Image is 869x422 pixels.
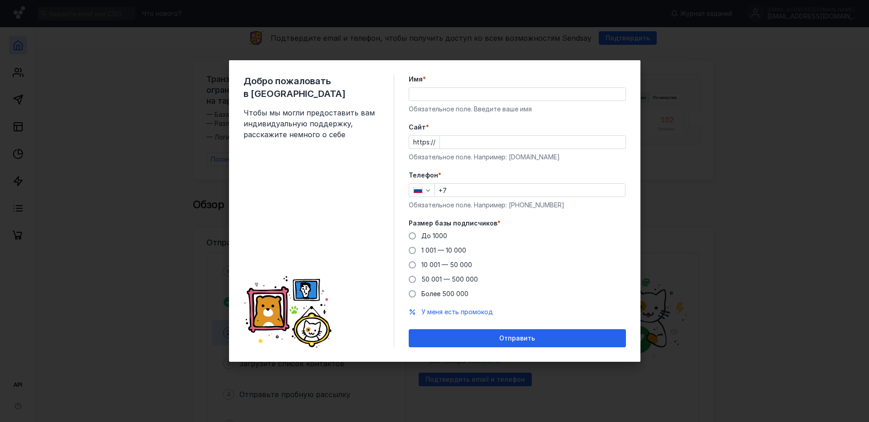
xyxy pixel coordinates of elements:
div: Обязательное поле. Введите ваше имя [409,105,626,114]
span: До 1000 [421,232,447,240]
button: Отправить [409,329,626,347]
span: Имя [409,75,423,84]
div: Обязательное поле. Например: [DOMAIN_NAME] [409,153,626,162]
span: Размер базы подписчиков [409,219,497,228]
span: 50 001 — 500 000 [421,275,478,283]
span: Cайт [409,123,426,132]
span: Более 500 000 [421,290,468,297]
button: У меня есть промокод [421,307,493,316]
div: Обязательное поле. Например: [PHONE_NUMBER] [409,201,626,210]
span: У меня есть промокод [421,308,493,316]
span: Чтобы мы могли предоставить вам индивидуальную поддержку, расскажите немного о себе [244,107,379,140]
span: 10 001 — 50 000 [421,261,472,269]
span: Телефон [409,171,438,180]
span: Добро пожаловать в [GEOGRAPHIC_DATA] [244,75,379,100]
span: Отправить [499,335,535,342]
span: 1 001 — 10 000 [421,246,466,254]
